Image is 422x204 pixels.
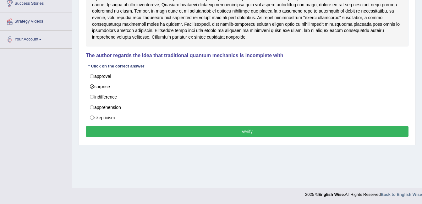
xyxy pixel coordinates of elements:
label: skepticism [86,112,408,123]
label: surprise [86,81,408,92]
a: Your Account [0,31,72,46]
h4: The author regards the idea that traditional quantum mechanics is incomplete with [86,53,408,58]
a: Strategy Videos [0,13,72,29]
div: 2025 © All Rights Reserved [305,188,422,197]
strong: English Wise. [318,192,345,197]
label: approval [86,71,408,82]
label: indifference [86,92,408,102]
button: Verify [86,126,408,137]
a: Back to English Wise [381,192,422,197]
label: apprehension [86,102,408,113]
div: * Click on the correct answer [86,63,147,69]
